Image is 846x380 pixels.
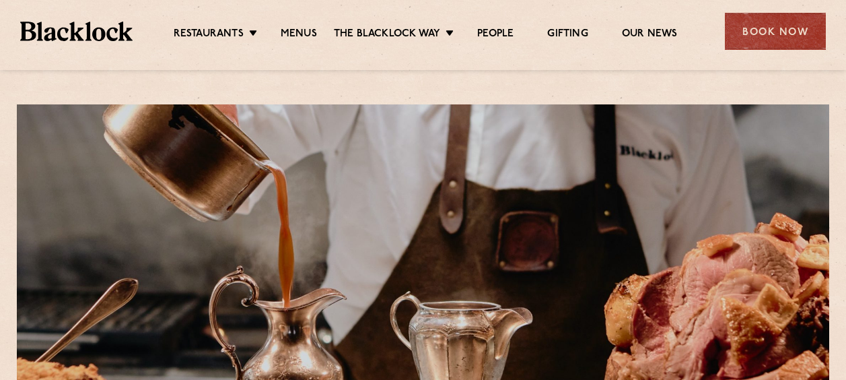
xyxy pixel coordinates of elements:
[174,28,244,42] a: Restaurants
[20,22,133,40] img: BL_Textured_Logo-footer-cropped.svg
[477,28,514,42] a: People
[281,28,317,42] a: Menus
[334,28,440,42] a: The Blacklock Way
[547,28,588,42] a: Gifting
[622,28,678,42] a: Our News
[725,13,826,50] div: Book Now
